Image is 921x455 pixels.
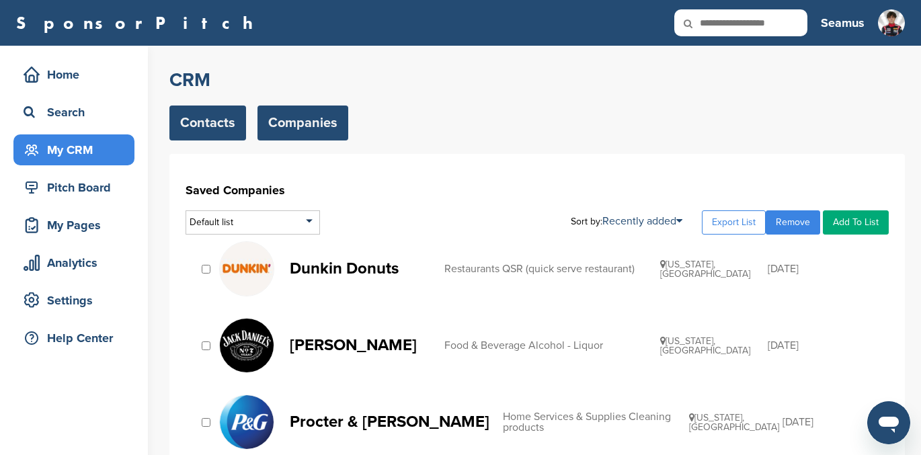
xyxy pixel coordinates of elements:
div: Home [20,63,134,87]
p: Procter & [PERSON_NAME] [290,413,489,430]
p: [PERSON_NAME] [290,337,431,354]
div: My Pages [20,213,134,237]
div: [US_STATE], [GEOGRAPHIC_DATA] [689,413,783,432]
iframe: Button to launch messaging window [867,401,910,444]
a: SponsorPitch [16,14,262,32]
div: Settings [20,288,134,313]
a: Settings [13,285,134,316]
a: Search [13,97,134,128]
a: Export List [702,210,766,235]
h1: Saved Companies [186,178,889,202]
a: Qyd9pkoc 400x400 Procter & [PERSON_NAME] Home Services & Supplies Cleaning products [US_STATE], [... [219,395,875,450]
img: Qyd9pkoc 400x400 [220,395,274,449]
a: Rue zz5e 400x400 Dunkin Donuts Restaurants QSR (quick serve restaurant) [US_STATE], [GEOGRAPHIC_D... [219,241,875,296]
div: [DATE] [768,263,875,274]
a: Pitch Board [13,172,134,203]
div: Search [20,100,134,124]
a: Add To List [823,210,889,235]
a: Analytics [13,247,134,278]
h3: Seamus [821,13,865,32]
div: Restaurants QSR (quick serve restaurant) [444,263,660,274]
a: Companies [257,106,348,140]
div: [US_STATE], [GEOGRAPHIC_DATA] [660,336,768,356]
div: My CRM [20,138,134,162]
div: Food & Beverage Alcohol - Liquor [444,340,660,351]
div: [US_STATE], [GEOGRAPHIC_DATA] [660,259,768,279]
div: Default list [186,210,320,235]
div: [DATE] [768,340,875,351]
a: V6fp 5br 400x400 [PERSON_NAME] Food & Beverage Alcohol - Liquor [US_STATE], [GEOGRAPHIC_DATA] [DATE] [219,318,875,373]
a: Help Center [13,323,134,354]
h2: CRM [169,68,905,92]
img: V6fp 5br 400x400 [220,319,274,372]
a: Remove [766,210,820,235]
a: My Pages [13,210,134,241]
div: Pitch Board [20,175,134,200]
div: Analytics [20,251,134,275]
div: [DATE] [783,417,876,427]
a: Recently added [602,214,682,228]
a: Contacts [169,106,246,140]
a: My CRM [13,134,134,165]
div: Sort by: [571,216,682,226]
img: Rue zz5e 400x400 [220,242,274,296]
p: Dunkin Donuts [290,260,431,277]
img: Seamus pic [878,9,905,36]
div: Help Center [20,326,134,350]
a: Home [13,59,134,90]
div: Home Services & Supplies Cleaning products [503,411,689,433]
a: Seamus [821,8,865,38]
